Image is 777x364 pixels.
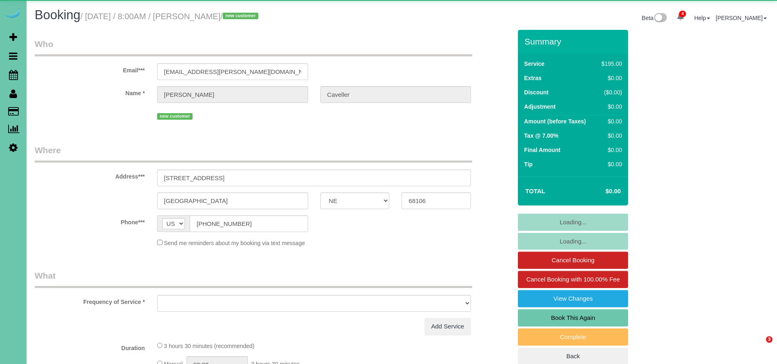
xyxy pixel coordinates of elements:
[524,132,558,140] label: Tax @ 7.00%
[525,188,545,194] strong: Total
[524,74,542,82] label: Extras
[653,13,667,24] img: New interface
[749,336,769,356] iframe: Intercom live chat
[518,290,628,307] a: View Changes
[164,240,305,246] span: Send me reminders about my booking via text message
[598,146,622,154] div: $0.00
[524,117,586,125] label: Amount (before Taxes)
[80,12,261,21] small: / [DATE] / 8:00AM / [PERSON_NAME]
[524,160,533,168] label: Tip
[220,12,261,21] span: /
[598,132,622,140] div: $0.00
[524,146,560,154] label: Final Amount
[164,343,255,349] span: 3 hours 30 minutes (recommended)
[518,252,628,269] a: Cancel Booking
[526,276,620,283] span: Cancel Booking with 100.00% Fee
[29,86,151,97] label: Name *
[518,309,628,326] a: Book This Again
[598,74,622,82] div: $0.00
[223,13,258,19] span: new customer
[5,8,21,20] img: Automaid Logo
[524,60,544,68] label: Service
[581,188,621,195] h4: $0.00
[524,37,624,46] h3: Summary
[679,11,686,17] span: 4
[35,38,472,56] legend: Who
[716,15,767,21] a: [PERSON_NAME]
[598,60,622,68] div: $195.00
[598,117,622,125] div: $0.00
[29,341,151,352] label: Duration
[642,15,667,21] a: Beta
[524,88,548,96] label: Discount
[598,160,622,168] div: $0.00
[35,270,472,288] legend: What
[524,103,555,111] label: Adjustment
[35,8,80,22] span: Booking
[157,113,193,120] span: new customer
[673,8,688,26] a: 4
[598,103,622,111] div: $0.00
[598,88,622,96] div: ($0.00)
[694,15,710,21] a: Help
[766,336,773,343] span: 3
[29,295,151,306] label: Frequency of Service *
[35,144,472,163] legend: Where
[518,271,628,288] a: Cancel Booking with 100.00% Fee
[424,318,471,335] a: Add Service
